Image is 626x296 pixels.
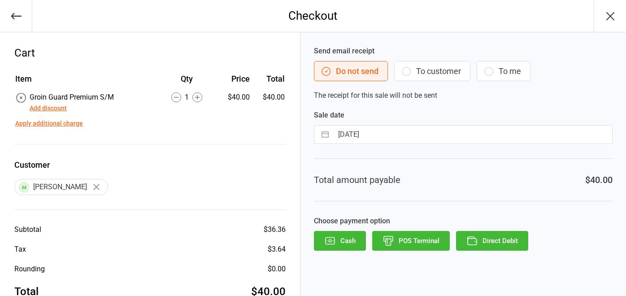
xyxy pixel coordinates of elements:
label: Choose payment option [314,216,613,226]
div: $0.00 [268,264,286,274]
label: Customer [14,159,286,171]
button: To me [477,61,530,81]
div: The receipt for this sale will not be sent [314,46,613,101]
div: Total amount payable [314,173,400,187]
div: Subtotal [14,224,41,235]
th: Total [253,73,285,91]
div: Tax [14,244,26,255]
button: Direct Debit [456,231,528,251]
label: Sale date [314,110,613,121]
button: To customer [394,61,470,81]
button: Apply additional charge [15,119,83,128]
td: $40.00 [253,92,285,113]
div: $3.64 [268,244,286,255]
div: Price [217,73,250,85]
div: $36.36 [264,224,286,235]
span: Groin Guard Premium S/M [30,93,114,101]
button: POS Terminal [372,231,450,251]
div: $40.00 [217,92,250,103]
label: Send email receipt [314,46,613,57]
button: Do not send [314,61,388,81]
div: Cart [14,45,286,61]
div: $40.00 [585,173,613,187]
th: Qty [158,73,216,91]
div: 1 [158,92,216,103]
button: Add discount [30,104,67,113]
div: [PERSON_NAME] [14,179,108,195]
th: Item [15,73,157,91]
div: Rounding [14,264,45,274]
button: Cash [314,231,366,251]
